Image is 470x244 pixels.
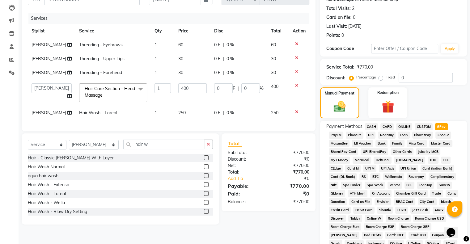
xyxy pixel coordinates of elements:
span: Card: IDFC [385,232,406,239]
span: MI Voucher [352,140,373,147]
a: x [103,92,105,98]
div: Hair Wash - Loreal [28,191,66,197]
span: 250 [271,110,278,116]
span: GMoney [329,190,345,197]
span: [PERSON_NAME] [32,42,66,48]
span: [PERSON_NAME] [32,56,66,61]
span: Complimentary [429,173,456,180]
span: 1 [155,110,157,116]
span: Cheque [435,132,451,139]
span: Card (Indian Bank) [421,165,455,172]
span: Shoutlo [377,207,393,214]
span: Spa Finder [341,182,362,189]
button: Apply [441,44,458,53]
span: | [238,85,239,92]
span: Total [228,140,242,147]
th: Price [175,24,210,38]
span: Envision [375,198,391,205]
th: Total [267,24,289,38]
div: [DATE] [348,23,362,30]
div: Net: [223,162,269,169]
span: MariDeal [353,157,371,164]
span: | [223,69,224,76]
span: Bank [375,140,387,147]
span: BFL [404,182,414,189]
input: Enter Offer / Coupon Code [371,44,438,53]
span: Chamber Gift Card [394,190,428,197]
div: ₹0 [269,190,314,197]
span: CEdge [329,165,343,172]
div: ₹770.00 [269,199,314,205]
span: LUZO [395,207,408,214]
div: ₹770.00 [357,64,373,70]
div: Discount: [326,75,345,81]
span: Room Charge EGP [364,223,396,230]
div: Payable: [223,182,269,190]
span: Spa Week [365,182,385,189]
span: Threading - Forehead [79,70,122,75]
span: CASH [365,123,378,130]
span: 60 [178,42,183,48]
div: ₹770.00 [269,149,314,156]
span: TCL [441,157,451,164]
span: bKash [439,198,453,205]
span: GPay [435,123,448,130]
th: Disc [210,24,267,38]
div: Services [28,13,314,24]
span: Other Cards [391,148,413,155]
span: THD [428,157,438,164]
span: Wellnessta [383,173,404,180]
span: Venmo [387,182,402,189]
span: Bad Debts [362,232,383,239]
span: Loan [398,132,410,139]
span: 0 F [214,69,220,76]
div: aqua hair wash [28,173,58,179]
span: DefiDeal [374,157,392,164]
label: Percentage [356,74,376,80]
span: Room Charge GBP [399,223,431,230]
a: Add Tip [223,175,276,182]
span: RS [359,173,368,180]
span: | [223,42,224,48]
label: Redemption [377,90,399,95]
span: F [233,85,235,92]
iframe: chat widget [444,219,464,238]
div: Hair Wash - Extenso [28,182,69,188]
span: Card on File [349,198,372,205]
span: 0 F [214,110,220,116]
span: SaveIN [437,182,452,189]
div: 0 [341,32,344,39]
span: 30 [271,56,276,61]
span: Hair Wash - Loreal [79,110,117,116]
span: Discover [329,215,346,222]
span: Card (DL Bank) [329,173,357,180]
span: Master Card [429,140,453,147]
div: Last Visit: [326,23,347,30]
span: City Card [418,198,437,205]
span: Threading - Eyebrows [79,42,123,48]
span: [DOMAIN_NAME] [394,157,425,164]
span: BTC [370,173,380,180]
span: 0 % [227,69,234,76]
span: Family [390,140,404,147]
span: Tabby [348,215,362,222]
span: Nift [329,182,339,189]
span: [PERSON_NAME] [329,232,360,239]
div: ₹0 [276,175,314,182]
span: 30 [178,56,183,61]
span: 60 [271,42,276,48]
span: Payment Methods [326,123,362,130]
span: BRAC Card [394,198,415,205]
label: Manual Payment [325,90,354,96]
span: % [260,85,264,92]
span: Online W [365,215,383,222]
span: Visa Card [407,140,427,147]
span: | [223,110,224,116]
div: 2 [352,5,354,12]
div: ₹770.00 [269,162,314,169]
span: 0 F [214,42,220,48]
span: MyT Money [329,157,350,164]
span: Hair Care Section - Head Massage [85,86,135,98]
span: | [223,56,224,62]
span: ONLINE [396,123,412,130]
